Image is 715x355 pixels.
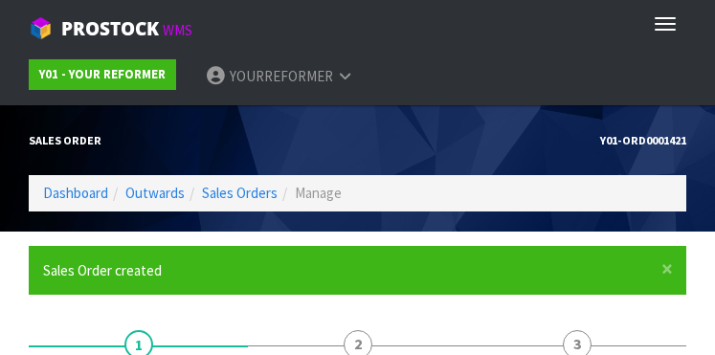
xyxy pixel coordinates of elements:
[29,133,101,147] span: Sales Order
[43,184,108,202] a: Dashboard
[202,184,278,202] a: Sales Orders
[29,16,53,40] img: cube-alt.png
[61,16,159,41] span: ProStock
[600,133,686,147] span: Y01-ORD0001421
[295,184,342,202] span: Manage
[43,261,162,279] span: Sales Order created
[230,67,333,85] span: YOURREFORMER
[163,21,192,39] small: WMS
[125,184,185,202] a: Outwards
[661,255,673,282] span: ×
[39,66,166,82] strong: Y01 - YOUR REFORMER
